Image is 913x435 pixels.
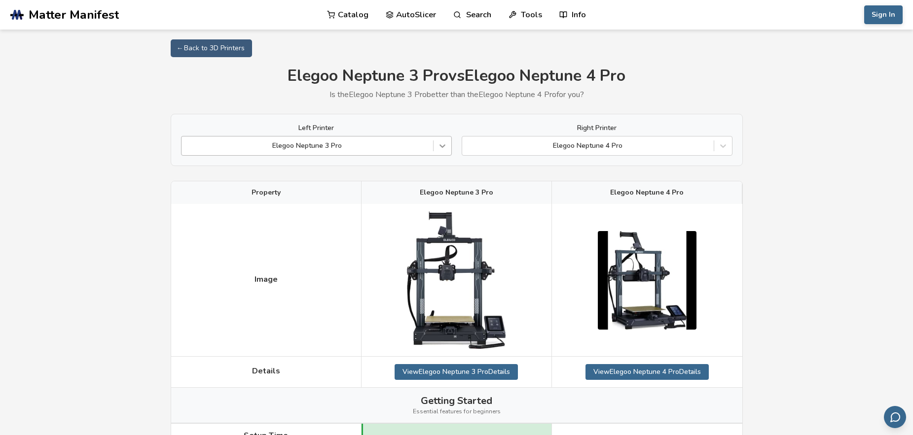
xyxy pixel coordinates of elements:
[171,39,252,57] a: ← Back to 3D Printers
[171,67,743,85] h1: Elegoo Neptune 3 Pro vs Elegoo Neptune 4 Pro
[255,275,278,284] span: Image
[29,8,119,22] span: Matter Manifest
[467,142,469,150] input: Elegoo Neptune 4 Pro
[610,189,684,197] span: Elegoo Neptune 4 Pro
[171,90,743,99] p: Is the Elegoo Neptune 3 Pro better than the Elegoo Neptune 4 Pro for you?
[181,124,452,132] label: Left Printer
[864,5,903,24] button: Sign In
[598,231,696,330] img: Elegoo Neptune 4 Pro
[395,364,518,380] a: ViewElegoo Neptune 3 ProDetails
[462,124,732,132] label: Right Printer
[585,364,709,380] a: ViewElegoo Neptune 4 ProDetails
[252,189,281,197] span: Property
[420,189,493,197] span: Elegoo Neptune 3 Pro
[407,211,506,349] img: Elegoo Neptune 3 Pro
[421,395,492,406] span: Getting Started
[186,142,188,150] input: Elegoo Neptune 3 Pro
[252,367,280,375] span: Details
[884,406,906,428] button: Send feedback via email
[413,408,501,415] span: Essential features for beginners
